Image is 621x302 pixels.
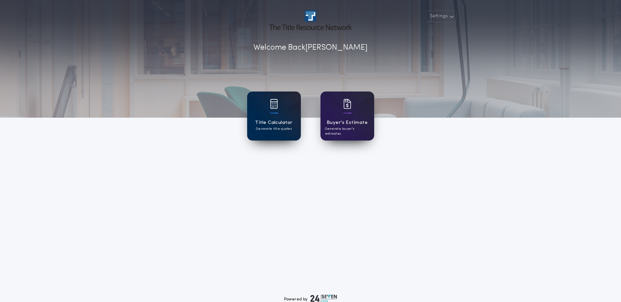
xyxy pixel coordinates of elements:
[253,42,368,54] p: Welcome Back [PERSON_NAME]
[269,10,352,30] img: account-logo
[325,126,370,136] p: Generate buyer's estimates
[255,119,292,126] h1: Title Calculator
[256,126,292,131] p: Generate title quotes
[247,92,301,141] a: card iconTitle CalculatorGenerate title quotes
[343,99,351,109] img: card icon
[426,10,457,22] button: Settings
[320,92,374,141] a: card iconBuyer's EstimateGenerate buyer's estimates
[327,119,368,126] h1: Buyer's Estimate
[270,99,278,109] img: card icon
